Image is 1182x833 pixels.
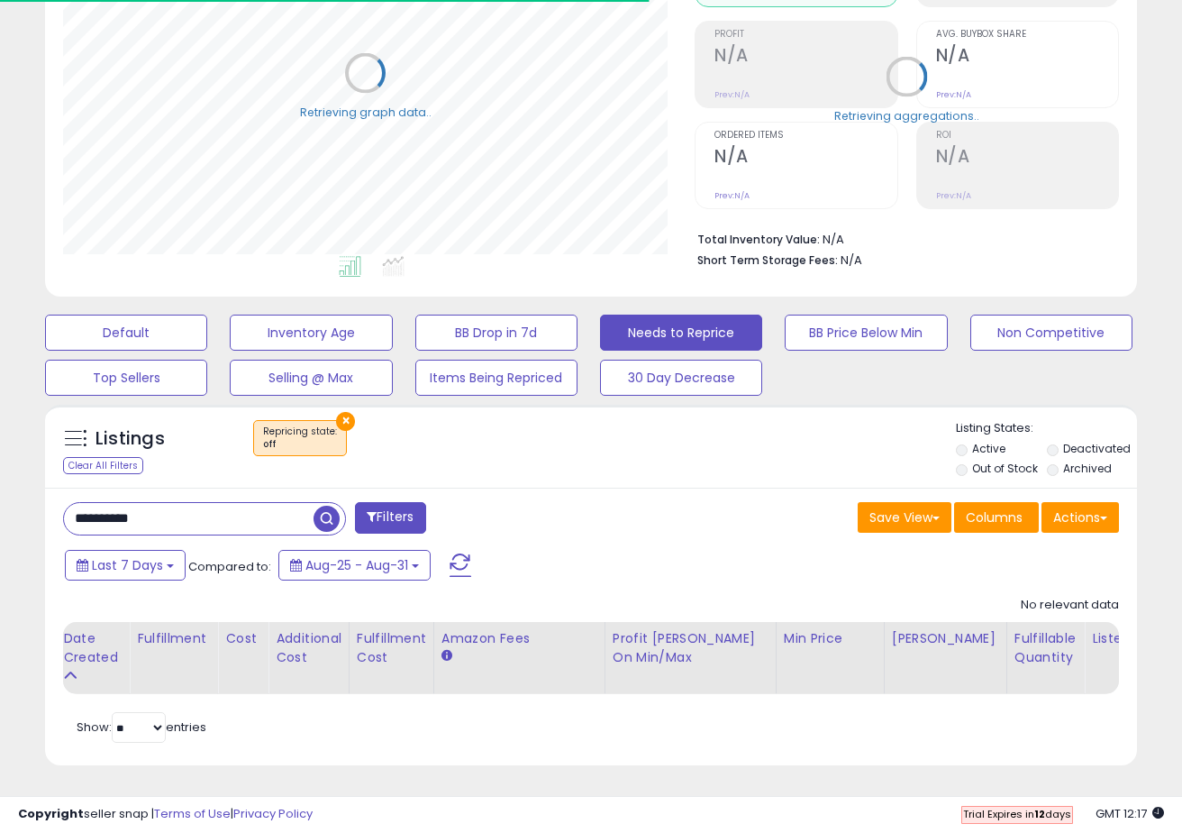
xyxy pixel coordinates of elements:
[1096,805,1164,822] span: 2025-09-8 12:17 GMT
[1063,461,1112,476] label: Archived
[784,629,877,648] div: Min Price
[92,556,163,574] span: Last 7 Days
[225,629,260,648] div: Cost
[963,807,1071,821] span: Trial Expires in days
[137,629,210,648] div: Fulfillment
[77,719,206,736] span: Show: entries
[355,502,425,534] button: Filters
[966,508,1023,526] span: Columns
[18,806,313,823] div: seller snap | |
[605,622,776,694] th: The percentage added to the cost of goods (COGS) that forms the calculator for Min & Max prices.
[63,629,122,667] div: Date Created
[600,315,762,351] button: Needs to Reprice
[65,550,186,581] button: Last 7 Days
[1014,629,1077,667] div: Fulfillable Quantity
[892,629,999,648] div: [PERSON_NAME]
[95,426,165,452] h5: Listings
[954,502,1039,533] button: Columns
[785,315,947,351] button: BB Price Below Min
[230,360,392,396] button: Selling @ Max
[1034,807,1045,821] b: 12
[834,107,979,124] div: Retrieving aggregations..
[188,558,271,575] span: Compared to:
[300,104,432,120] div: Retrieving graph data..
[441,629,597,648] div: Amazon Fees
[970,315,1132,351] button: Non Competitive
[600,360,762,396] button: 30 Day Decrease
[1021,597,1119,614] div: No relevant data
[263,438,337,451] div: off
[415,315,577,351] button: BB Drop in 7d
[613,629,768,667] div: Profit [PERSON_NAME] on Min/Max
[154,805,231,822] a: Terms of Use
[972,441,1005,456] label: Active
[18,805,84,822] strong: Copyright
[263,425,337,452] span: Repricing state :
[357,629,426,667] div: Fulfillment Cost
[1063,441,1131,456] label: Deactivated
[858,502,951,533] button: Save View
[45,360,207,396] button: Top Sellers
[278,550,431,581] button: Aug-25 - Aug-31
[45,315,207,351] button: Default
[972,461,1038,476] label: Out of Stock
[230,315,392,351] button: Inventory Age
[441,648,452,664] small: Amazon Fees.
[956,420,1137,437] p: Listing States:
[63,457,143,474] div: Clear All Filters
[1041,502,1119,533] button: Actions
[233,805,313,822] a: Privacy Policy
[415,360,577,396] button: Items Being Repriced
[276,629,341,667] div: Additional Cost
[305,556,408,574] span: Aug-25 - Aug-31
[336,412,355,431] button: ×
